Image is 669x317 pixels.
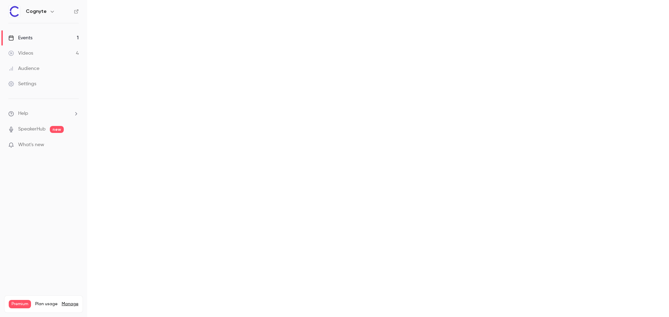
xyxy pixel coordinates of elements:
[18,126,46,133] a: SpeakerHub
[35,301,57,307] span: Plan usage
[70,142,79,148] iframe: Noticeable Trigger
[50,126,64,133] span: new
[9,6,20,17] img: Cognyte
[8,50,33,57] div: Videos
[9,300,31,308] span: Premium
[62,301,78,307] a: Manage
[8,65,39,72] div: Audience
[18,141,44,149] span: What's new
[8,80,36,87] div: Settings
[26,8,47,15] h6: Cognyte
[8,110,79,117] li: help-dropdown-opener
[8,34,32,41] div: Events
[18,110,28,117] span: Help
